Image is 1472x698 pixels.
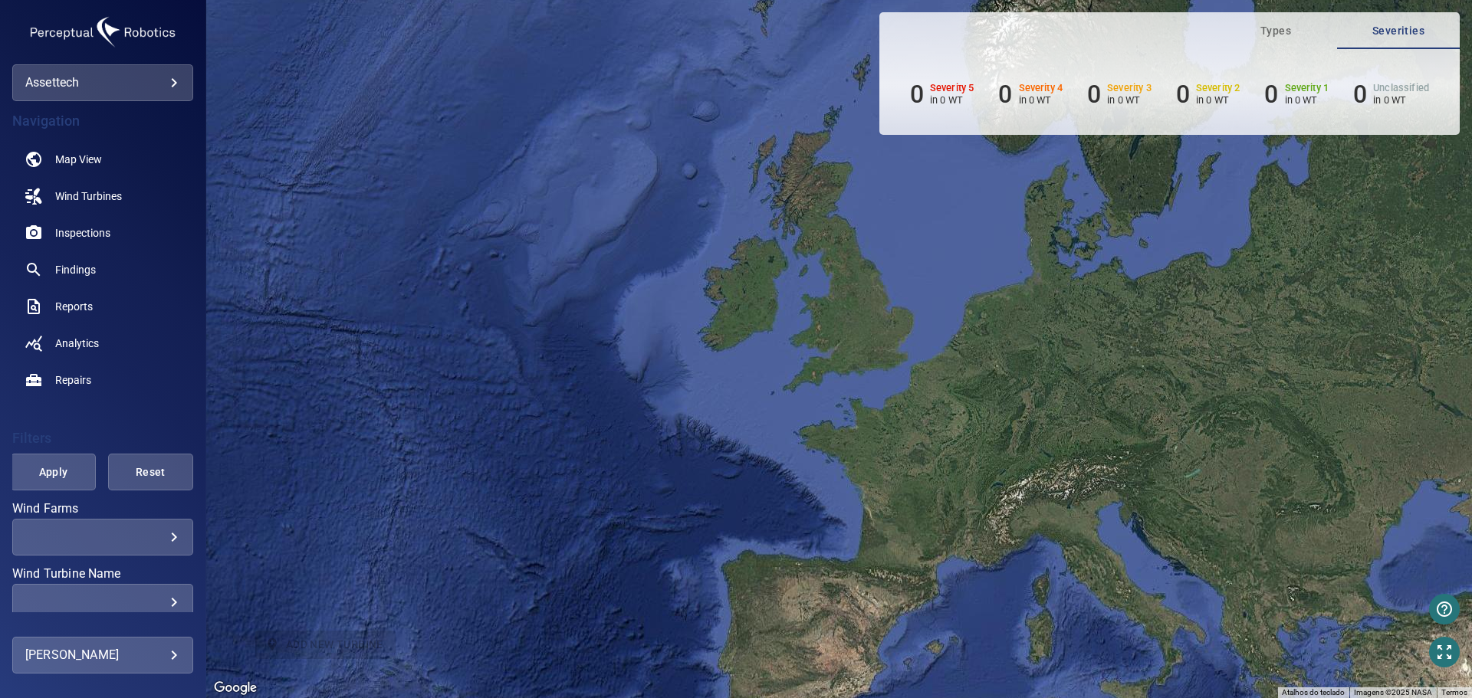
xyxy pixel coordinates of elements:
span: Imagens ©2025 NASA [1354,688,1432,696]
span: Findings [55,262,96,277]
h4: Navigation [12,113,193,129]
div: Wind Farms [12,519,193,555]
a: reports noActive [12,288,193,325]
span: Inspections [55,225,110,241]
button: Reset [108,454,193,490]
h6: Severity 3 [1107,83,1152,93]
p: in 0 WT [930,94,974,106]
a: map noActive [12,141,193,178]
div: assettech [12,64,193,101]
span: Map View [55,152,102,167]
p: in 0 WT [1019,94,1063,106]
li: Severity 3 [1087,80,1152,109]
label: Wind Turbine Name [12,568,193,580]
h6: Severity 5 [930,83,974,93]
h6: 0 [910,80,924,109]
span: Severities [1346,21,1451,41]
span: Reports [55,299,93,314]
span: Repairs [55,372,91,388]
img: assettech-logo [26,12,179,52]
h6: 0 [998,80,1012,109]
a: findings noActive [12,251,193,288]
div: [PERSON_NAME] [25,643,180,667]
h6: Severity 2 [1196,83,1240,93]
li: Severity Unclassified [1353,80,1429,109]
h6: 0 [1264,80,1278,109]
a: Termos [1441,688,1467,696]
span: Types [1224,21,1328,41]
h4: Filters [12,431,193,446]
a: Abrir esta área no Google Maps (abre uma nova janela) [210,678,261,698]
a: inspections noActive [12,215,193,251]
span: Analytics [55,336,99,351]
a: repairs noActive [12,362,193,398]
button: Apply [11,454,96,490]
li: Severity 1 [1264,80,1329,109]
h6: Severity 1 [1285,83,1329,93]
div: Wind Turbine Name [12,584,193,621]
li: Severity 5 [910,80,974,109]
p: in 0 WT [1196,94,1240,106]
img: Google [210,678,261,698]
a: analytics noActive [12,325,193,362]
h6: 0 [1087,80,1101,109]
h6: 0 [1176,80,1190,109]
h6: 0 [1353,80,1367,109]
span: Reset [127,463,174,482]
button: Atalhos do teclado [1282,687,1345,698]
h6: Severity 4 [1019,83,1063,93]
p: in 0 WT [1285,94,1329,106]
li: Severity 2 [1176,80,1240,109]
label: Wind Farms [12,503,193,515]
span: Wind Turbines [55,188,122,204]
div: assettech [25,70,180,95]
p: in 0 WT [1373,94,1429,106]
h6: Unclassified [1373,83,1429,93]
a: windturbines noActive [12,178,193,215]
span: Apply [30,463,77,482]
p: in 0 WT [1107,94,1152,106]
li: Severity 4 [998,80,1063,109]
